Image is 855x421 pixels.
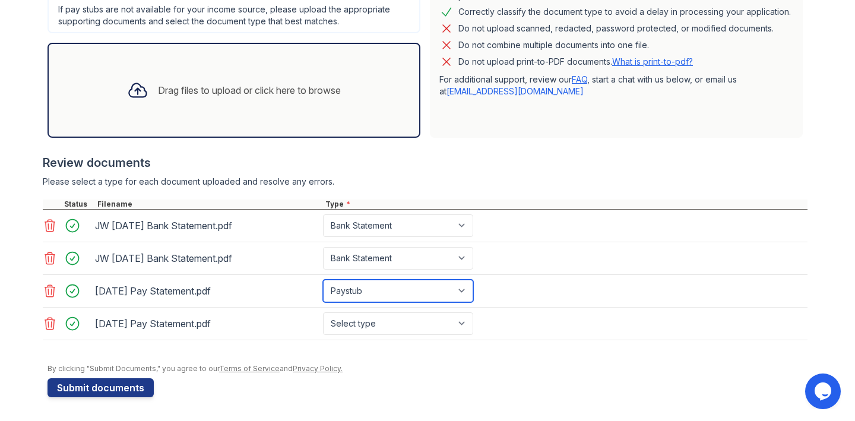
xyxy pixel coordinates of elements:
div: Correctly classify the document type to avoid a delay in processing your application. [458,5,791,19]
div: [DATE] Pay Statement.pdf [95,314,318,333]
div: Please select a type for each document uploaded and resolve any errors. [43,176,807,188]
div: JW [DATE] Bank Statement.pdf [95,249,318,268]
div: Filename [95,200,323,209]
a: Terms of Service [219,364,280,373]
a: What is print-to-pdf? [612,56,693,67]
a: [EMAIL_ADDRESS][DOMAIN_NAME] [446,86,584,96]
div: Status [62,200,95,209]
div: JW [DATE] Bank Statement.pdf [95,216,318,235]
a: Privacy Policy. [293,364,343,373]
p: Do not upload print-to-PDF documents. [458,56,693,68]
button: Submit documents [47,378,154,397]
a: FAQ [572,74,587,84]
div: Do not upload scanned, redacted, password protected, or modified documents. [458,21,774,36]
div: Type [323,200,807,209]
div: By clicking "Submit Documents," you agree to our and [47,364,807,373]
iframe: chat widget [805,373,843,409]
p: For additional support, review our , start a chat with us below, or email us at [439,74,793,97]
div: Drag files to upload or click here to browse [158,83,341,97]
div: Review documents [43,154,807,171]
div: [DATE] Pay Statement.pdf [95,281,318,300]
div: Do not combine multiple documents into one file. [458,38,649,52]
